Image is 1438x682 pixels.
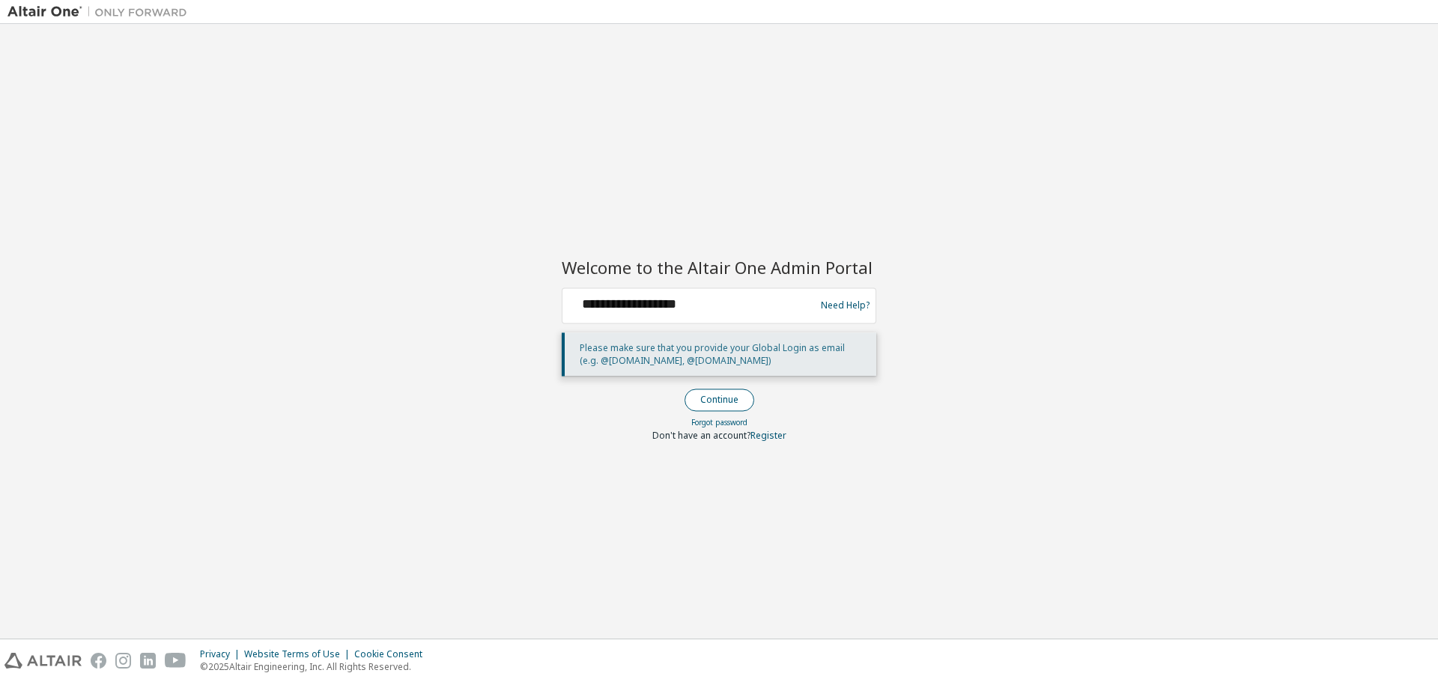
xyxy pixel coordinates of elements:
[354,648,431,660] div: Cookie Consent
[580,341,864,367] p: Please make sure that you provide your Global Login as email (e.g. @[DOMAIN_NAME], @[DOMAIN_NAME])
[685,389,754,411] button: Continue
[115,653,131,669] img: instagram.svg
[244,648,354,660] div: Website Terms of Use
[140,653,156,669] img: linkedin.svg
[4,653,82,669] img: altair_logo.svg
[91,653,106,669] img: facebook.svg
[652,429,750,442] span: Don't have an account?
[750,429,786,442] a: Register
[165,653,186,669] img: youtube.svg
[200,648,244,660] div: Privacy
[562,258,876,278] h2: Welcome to the Altair One Admin Portal
[7,4,195,19] img: Altair One
[691,417,747,427] a: Forgot password
[200,660,431,673] p: © 2025 Altair Engineering, Inc. All Rights Reserved.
